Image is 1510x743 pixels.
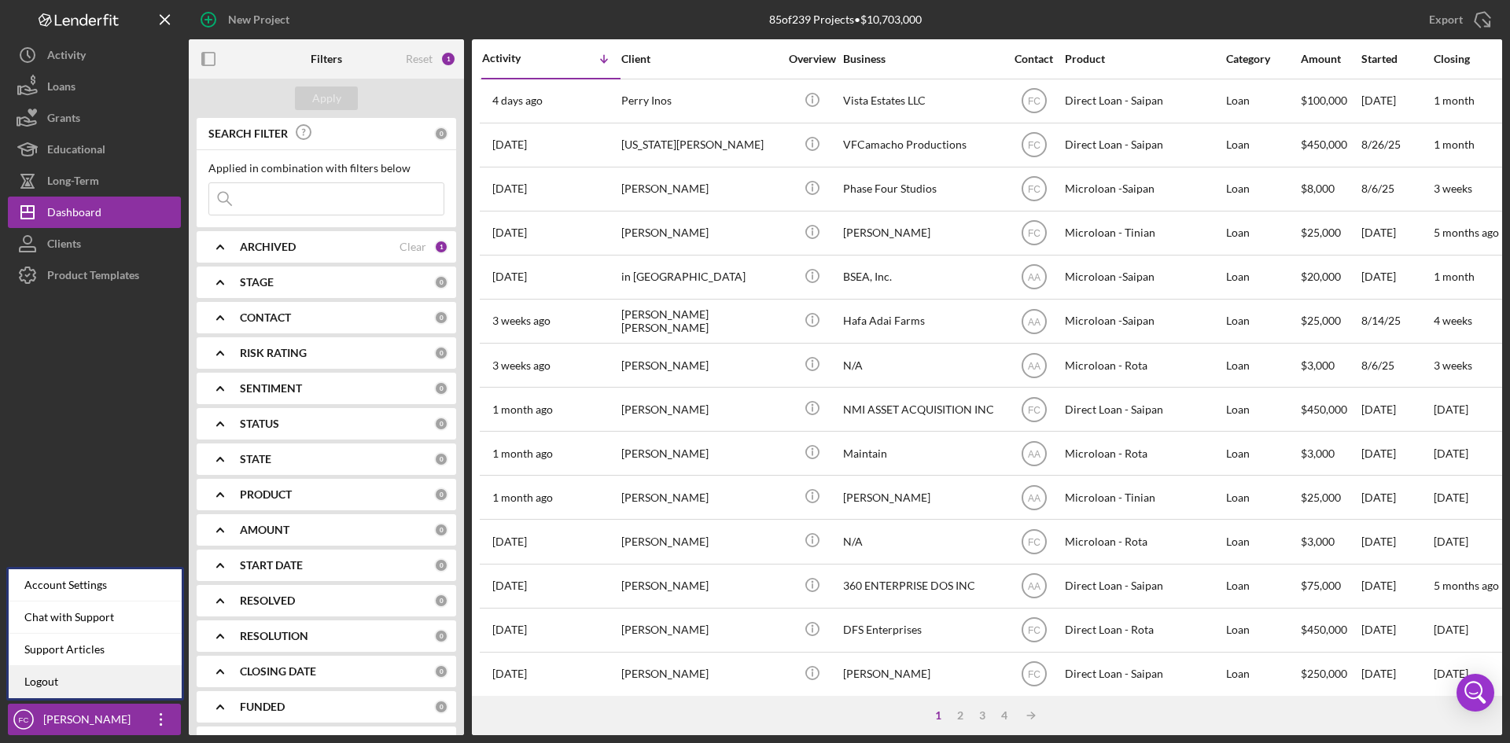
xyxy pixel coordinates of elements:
[843,80,1000,122] div: Vista Estates LLC
[1028,625,1040,636] text: FC
[1434,535,1468,548] time: [DATE]
[621,344,779,386] div: [PERSON_NAME]
[843,300,1000,342] div: Hafa Adai Farms
[843,256,1000,298] div: BSEA, Inc.
[1065,124,1222,166] div: Direct Loan - Saipan
[47,102,80,138] div: Grants
[1226,476,1299,518] div: Loan
[1434,359,1472,372] time: 3 weeks
[1226,300,1299,342] div: Loan
[1434,447,1468,460] time: [DATE]
[1027,448,1040,459] text: AA
[1413,4,1502,35] button: Export
[208,162,444,175] div: Applied in combination with filters below
[406,53,433,65] div: Reset
[492,182,527,195] time: 2025-08-22 02:35
[434,311,448,325] div: 0
[843,520,1000,562] div: N/A
[927,709,949,722] div: 1
[434,240,448,254] div: 1
[1226,212,1299,254] div: Loan
[1226,432,1299,474] div: Loan
[1065,388,1222,430] div: Direct Loan - Saipan
[843,344,1000,386] div: N/A
[240,630,308,642] b: RESOLUTION
[228,4,289,35] div: New Project
[1065,300,1222,342] div: Microloan -Saipan
[1361,80,1432,122] div: [DATE]
[1301,168,1360,210] div: $8,000
[1028,96,1040,107] text: FC
[240,417,279,430] b: STATUS
[434,381,448,395] div: 0
[1361,124,1432,166] div: 8/26/25
[621,520,779,562] div: [PERSON_NAME]
[1361,565,1432,607] div: [DATE]
[843,388,1000,430] div: NMI ASSET ACQUISITION INC
[1301,653,1360,695] div: $250,000
[434,346,448,360] div: 0
[1226,388,1299,430] div: Loan
[843,432,1000,474] div: Maintain
[1028,140,1040,151] text: FC
[240,488,292,501] b: PRODUCT
[47,259,139,295] div: Product Templates
[1301,256,1360,298] div: $20,000
[843,53,1000,65] div: Business
[311,53,342,65] b: Filters
[9,634,182,666] a: Support Articles
[240,311,291,324] b: CONTACT
[1434,403,1468,416] time: [DATE]
[492,138,527,151] time: 2025-08-26 06:52
[434,594,448,608] div: 0
[8,228,181,259] button: Clients
[621,256,779,298] div: in [GEOGRAPHIC_DATA]
[769,13,922,26] div: 85 of 239 Projects • $10,703,000
[1065,432,1222,474] div: Microloan - Rota
[1301,300,1360,342] div: $25,000
[8,197,181,228] a: Dashboard
[1434,623,1468,636] time: [DATE]
[621,565,779,607] div: [PERSON_NAME]
[1361,609,1432,651] div: [DATE]
[1361,168,1432,210] div: 8/6/25
[8,71,181,102] a: Loans
[1361,432,1432,474] div: [DATE]
[1065,168,1222,210] div: Microloan -Saipan
[8,165,181,197] button: Long-Term
[9,666,182,698] a: Logout
[492,226,527,239] time: 2025-08-19 03:54
[1226,520,1299,562] div: Loan
[8,39,181,71] button: Activity
[240,276,274,289] b: STAGE
[1301,520,1360,562] div: $3,000
[1434,94,1475,107] time: 1 month
[440,51,456,67] div: 1
[1361,476,1432,518] div: [DATE]
[1065,609,1222,651] div: Direct Loan - Rota
[1065,256,1222,298] div: Microloan -Saipan
[621,168,779,210] div: [PERSON_NAME]
[621,609,779,651] div: [PERSON_NAME]
[1226,80,1299,122] div: Loan
[621,476,779,518] div: [PERSON_NAME]
[492,270,527,283] time: 2025-08-18 10:03
[1434,579,1499,592] time: 5 months ago
[9,569,182,601] div: Account Settings
[434,664,448,679] div: 0
[8,134,181,165] button: Educational
[434,487,448,502] div: 0
[1226,609,1299,651] div: Loan
[1361,520,1432,562] div: [DATE]
[492,491,553,504] time: 2025-07-23 01:58
[1065,212,1222,254] div: Microloan - Tinian
[240,594,295,607] b: RESOLVED
[1301,80,1360,122] div: $100,000
[1028,184,1040,195] text: FC
[492,403,553,416] time: 2025-07-31 05:31
[621,653,779,695] div: [PERSON_NAME]
[47,197,101,232] div: Dashboard
[1434,314,1472,327] time: 4 weeks
[189,4,305,35] button: New Project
